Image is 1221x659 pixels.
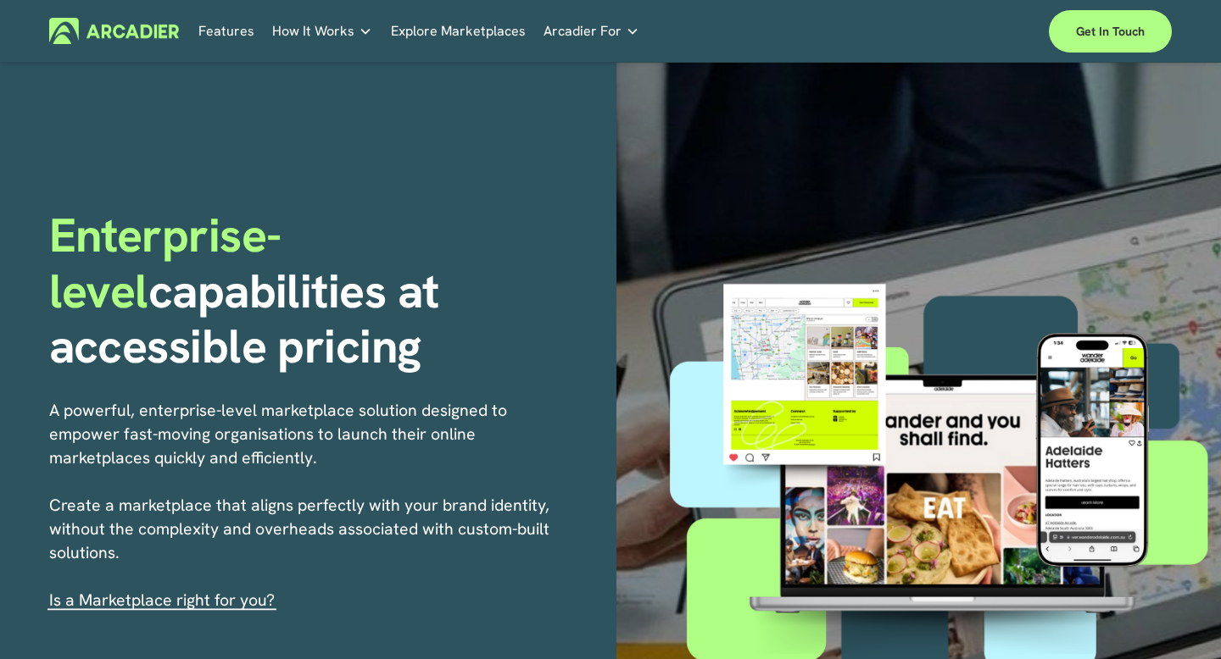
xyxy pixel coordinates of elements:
span: I [49,590,275,611]
a: Explore Marketplaces [391,18,526,44]
span: Enterprise-level [49,204,282,322]
a: Get in touch [1049,10,1172,53]
strong: capabilities at accessible pricing [49,260,450,378]
img: Arcadier [49,18,179,44]
a: folder dropdown [272,18,372,44]
iframe: Chat Widget [1136,578,1221,659]
a: s a Marketplace right for you? [53,590,275,611]
span: Arcadier For [544,19,622,43]
a: folder dropdown [544,18,639,44]
span: How It Works [272,19,354,43]
a: Features [198,18,254,44]
p: A powerful, enterprise-level marketplace solution designed to empower fast-moving organisations t... [49,399,558,612]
